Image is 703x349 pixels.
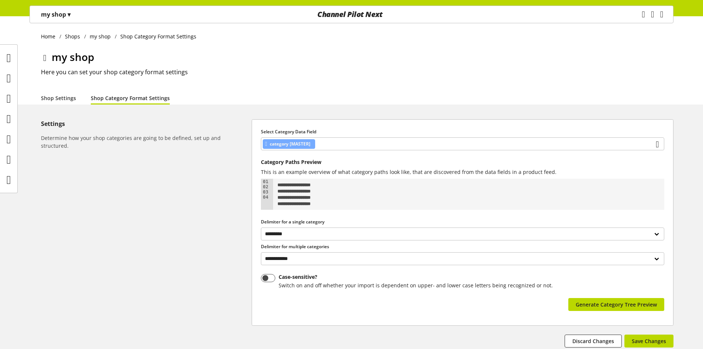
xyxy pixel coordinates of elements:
[261,179,269,184] div: 01
[41,94,76,102] a: Shop Settings
[261,159,664,165] p: Category Paths Preview
[624,335,673,348] button: Save Changes
[68,10,70,18] span: ▾
[279,281,553,289] div: Switch on and off whether your import is dependent on upper- and lower case letters being recogni...
[90,32,111,40] span: my shop
[61,32,84,40] a: Shops
[41,10,70,19] p: my shop
[632,337,666,345] span: Save Changes
[572,337,614,345] span: Discard Changes
[30,6,673,23] nav: main navigation
[576,301,657,308] span: Generate Category Tree Preview
[261,129,664,135] label: Select Category Data Field
[568,298,664,311] button: Generate Category Tree Preview
[41,32,59,40] a: Home
[41,134,249,150] h6: Determine how your shop categories are going to be defined, set up and structured.
[41,68,673,76] h2: Here you can set your shop category format settings
[261,184,269,189] div: 02
[86,32,115,40] a: my shop
[52,50,94,64] span: my shop
[279,274,553,280] div: Case-sensitive?
[261,168,664,176] p: This is an example overview of what category paths look like, that are discovered from the data f...
[41,119,249,128] h5: Settings
[261,243,329,250] span: Delimiter for multiple categories
[91,94,170,102] a: Shop Category Format Settings
[270,140,310,148] span: category [MASTER]
[261,219,324,225] span: Delimiter for a single category
[565,335,622,348] button: Discard Changes
[261,194,269,199] div: 04
[261,189,269,194] div: 03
